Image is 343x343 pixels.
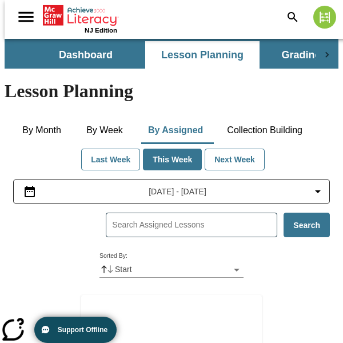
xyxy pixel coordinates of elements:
p: Start [115,264,132,275]
button: By Month [13,117,70,144]
span: Lesson Planning [161,49,244,62]
input: Search Assigned Lessons [112,217,277,233]
a: Home [43,4,117,27]
button: This Week [143,149,202,171]
button: Dashboard [29,41,143,69]
button: Select a new avatar [306,2,343,32]
button: Search [284,213,330,237]
h1: Lesson Planning [5,81,338,102]
span: NJ Edition [85,27,117,34]
button: Last Week [81,149,140,171]
span: Dashboard [59,49,113,62]
div: SubNavbar [27,41,316,69]
label: Sorted By : [99,252,127,260]
button: Collection Building [218,117,312,144]
button: Support Offline [34,317,117,343]
svg: Collapse Date Range Filter [311,185,325,198]
button: By Week [76,117,133,144]
button: Search [279,3,306,31]
span: [DATE] - [DATE] [149,186,206,198]
div: Next Tabs [316,41,338,69]
span: Support Offline [58,326,107,334]
button: Lesson Planning [145,41,260,69]
div: SubNavbar [5,39,338,69]
img: avatar image [313,6,336,29]
button: Next Week [205,149,265,171]
button: Select the date range menu item [18,185,325,198]
div: Home [43,3,117,34]
button: By Assigned [139,117,212,144]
